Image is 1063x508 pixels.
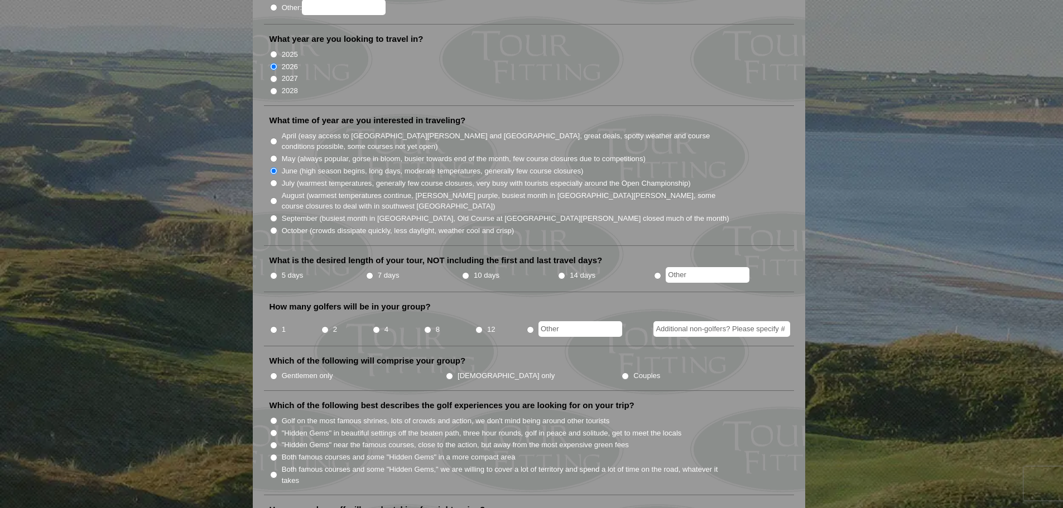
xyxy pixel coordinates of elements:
[282,166,584,177] label: June (high season begins, long days, moderate temperatures, generally few course closures)
[282,464,730,486] label: Both famous courses and some "Hidden Gems," we are willing to cover a lot of territory and spend ...
[458,370,555,381] label: [DEMOGRAPHIC_DATA] only
[282,178,691,189] label: July (warmest temperatures, generally few course closures, very busy with tourists especially aro...
[666,267,749,283] input: Other
[282,85,298,96] label: 2028
[474,270,499,281] label: 10 days
[282,370,333,381] label: Gentlemen only
[282,439,629,451] label: "Hidden Gems" near the famous courses, close to the action, but away from the most expensive gree...
[282,130,730,152] label: April (easy access to [GEOGRAPHIC_DATA][PERSON_NAME] and [GEOGRAPHIC_DATA], great deals, spotty w...
[270,115,466,126] label: What time of year are you interested in traveling?
[653,321,790,337] input: Additional non-golfers? Please specify #
[436,324,440,335] label: 8
[378,270,400,281] label: 7 days
[282,428,682,439] label: "Hidden Gems" in beautiful settings off the beaten path, three hour rounds, golf in peace and sol...
[282,225,514,236] label: October (crowds dissipate quickly, less daylight, weather cool and crisp)
[282,415,610,427] label: Golf on the most famous shrines, lots of crowds and action, we don't mind being around other tour...
[487,324,496,335] label: 12
[384,324,388,335] label: 4
[282,61,298,72] label: 2026
[282,324,286,335] label: 1
[282,73,298,84] label: 2027
[282,213,729,224] label: September (busiest month in [GEOGRAPHIC_DATA], Old Course at [GEOGRAPHIC_DATA][PERSON_NAME] close...
[270,355,466,366] label: Which of the following will comprise your group?
[282,190,730,212] label: August (warmest temperatures continue, [PERSON_NAME] purple, busiest month in [GEOGRAPHIC_DATA][P...
[270,301,431,312] label: How many golfers will be in your group?
[333,324,337,335] label: 2
[633,370,660,381] label: Couples
[270,400,634,411] label: Which of the following best describes the golf experiences you are looking for on your trip?
[282,49,298,60] label: 2025
[538,321,622,337] input: Other
[270,255,603,266] label: What is the desired length of your tour, NOT including the first and last travel days?
[270,33,424,45] label: What year are you looking to travel in?
[570,270,595,281] label: 14 days
[282,452,516,463] label: Both famous courses and some "Hidden Gems" in a more compact area
[282,270,304,281] label: 5 days
[282,153,646,165] label: May (always popular, gorse in bloom, busier towards end of the month, few course closures due to ...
